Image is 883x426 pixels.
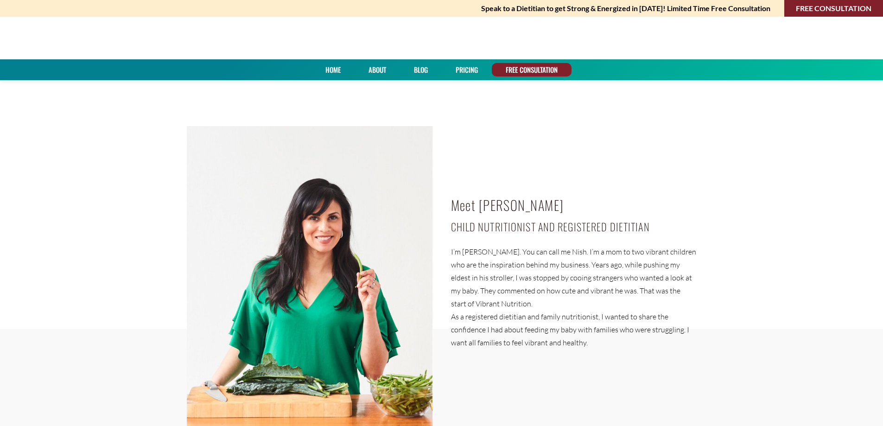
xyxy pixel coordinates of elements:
[365,63,389,76] a: About
[481,2,770,15] strong: Speak to a Dietitian to get Strong & Energized in [DATE]! Limited Time Free Consultation
[451,310,697,349] p: As a registered dietitian and family nutritionist, I wanted to share the confidence I had about f...
[451,217,697,236] h4: Child Nutritionist and Registered Dietitian
[452,63,481,76] a: PRICING
[451,245,697,310] p: I’m [PERSON_NAME]. You can call me Nish. I’m a mom to two vibrant children who are the inspiratio...
[502,63,561,76] a: FREE CONSULTATION
[411,63,431,76] a: Blog
[451,193,697,217] h2: Meet [PERSON_NAME]
[322,63,344,76] a: Home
